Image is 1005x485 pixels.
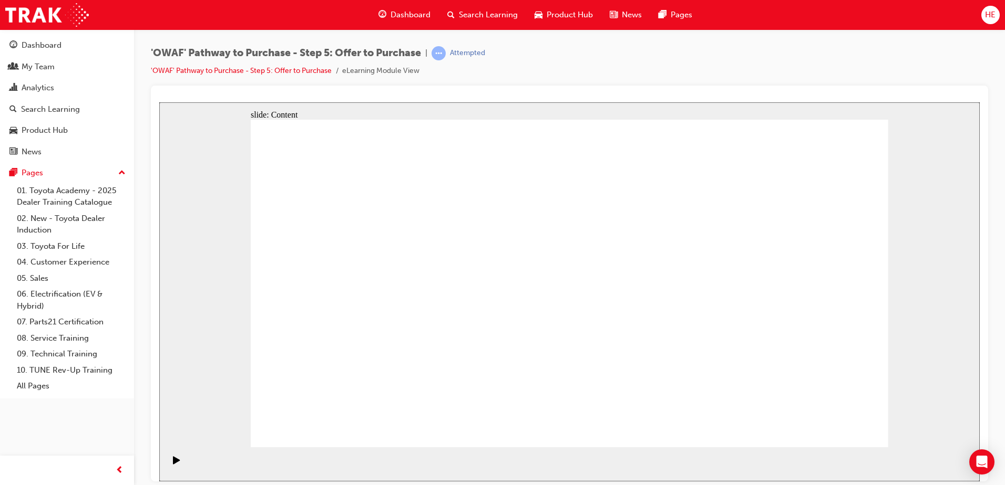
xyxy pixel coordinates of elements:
[342,65,419,77] li: eLearning Module View
[4,163,130,183] button: Pages
[116,464,124,477] span: prev-icon
[13,362,130,378] a: 10. TUNE Rev-Up Training
[378,8,386,22] span: guage-icon
[459,9,518,21] span: Search Learning
[13,238,130,255] a: 03. Toyota For Life
[13,183,130,210] a: 01. Toyota Academy - 2025 Dealer Training Catalogue
[4,36,130,55] a: Dashboard
[391,9,430,21] span: Dashboard
[5,353,23,371] button: Play (Ctrl+Alt+P)
[22,61,55,73] div: My Team
[526,4,601,26] a: car-iconProduct Hub
[450,48,485,58] div: Attempted
[9,83,17,93] span: chart-icon
[969,449,994,475] div: Open Intercom Messenger
[13,286,130,314] a: 06. Electrification (EV & Hybrid)
[4,100,130,119] a: Search Learning
[4,142,130,162] a: News
[610,8,618,22] span: news-icon
[985,9,996,21] span: HE
[13,346,130,362] a: 09. Technical Training
[9,105,17,114] span: search-icon
[22,124,68,136] div: Product Hub
[9,41,17,50] span: guage-icon
[118,166,126,180] span: up-icon
[13,270,130,287] a: 05. Sales
[21,103,80,115] div: Search Learning
[4,78,130,98] a: Analytics
[4,57,130,77] a: My Team
[9,147,17,157] span: news-icon
[13,254,130,270] a: 04. Customer Experience
[9,168,17,178] span: pages-icon
[151,66,332,75] a: 'OWAF' Pathway to Purchase - Step 5: Offer to Purchase
[432,46,446,60] span: learningRecordVerb_ATTEMPT-icon
[4,34,130,163] button: DashboardMy TeamAnalyticsSearch LearningProduct HubNews
[601,4,650,26] a: news-iconNews
[650,4,701,26] a: pages-iconPages
[622,9,642,21] span: News
[22,39,61,51] div: Dashboard
[22,167,43,179] div: Pages
[659,8,666,22] span: pages-icon
[447,8,455,22] span: search-icon
[535,8,542,22] span: car-icon
[439,4,526,26] a: search-iconSearch Learning
[13,378,130,394] a: All Pages
[547,9,593,21] span: Product Hub
[9,126,17,135] span: car-icon
[5,345,23,379] div: playback controls
[981,6,1000,24] button: HE
[4,121,130,140] a: Product Hub
[13,210,130,238] a: 02. New - Toyota Dealer Induction
[22,82,54,94] div: Analytics
[5,3,89,27] img: Trak
[13,314,130,330] a: 07. Parts21 Certification
[13,330,130,346] a: 08. Service Training
[22,146,42,158] div: News
[671,9,692,21] span: Pages
[425,47,427,59] span: |
[151,47,421,59] span: 'OWAF' Pathway to Purchase - Step 5: Offer to Purchase
[9,62,17,72] span: people-icon
[370,4,439,26] a: guage-iconDashboard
